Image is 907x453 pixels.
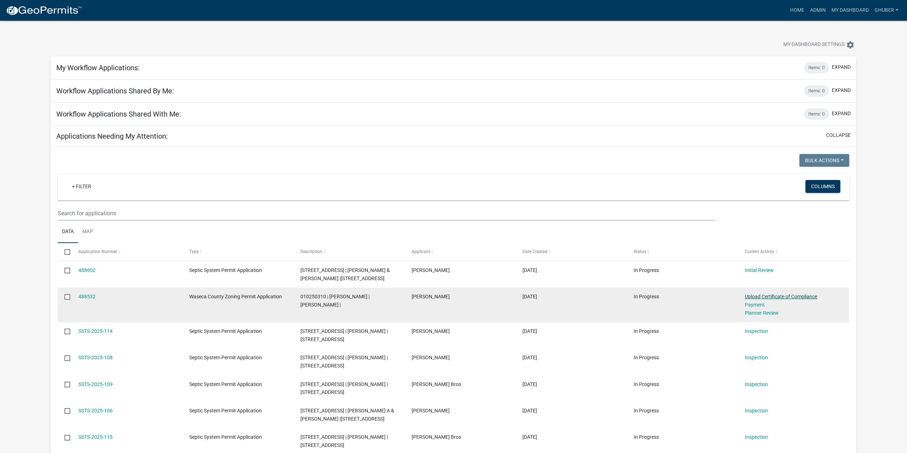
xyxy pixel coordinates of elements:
[832,110,851,117] button: expand
[78,434,113,440] a: SSTS-2025-115
[56,63,140,72] h5: My Workflow Applications:
[412,434,461,440] span: James Bros
[78,328,113,334] a: SSTS-2025-114
[300,408,394,422] span: 30305 128TH ST | DONALD A & BONITA J WOITAS |30305 128TH ST
[522,408,537,413] span: 09/05/2025
[627,243,738,260] datatable-header-cell: Status
[412,408,450,413] span: Bonita Woitas
[745,381,768,387] a: Inspection
[745,408,768,413] a: Inspection
[294,243,405,260] datatable-header-cell: Description
[58,221,78,243] a: Data
[522,294,537,299] span: 10/06/2025
[189,355,262,360] span: Septic System Permit Application
[189,408,262,413] span: Septic System Permit Application
[634,355,659,360] span: In Progress
[804,62,829,73] div: Items: 0
[56,132,168,140] h5: Applications Needing My Attention:
[738,243,849,260] datatable-header-cell: Current Activity
[872,4,901,17] a: GHuber
[58,206,715,221] input: Search for applications
[826,132,851,139] button: collapse
[300,294,370,308] span: 010250310 | JOEL POTTER | ERIN POTTER |
[78,267,96,273] a: 488602
[634,249,646,254] span: Status
[634,408,659,413] span: In Progress
[412,294,450,299] span: Joel Potter
[412,249,430,254] span: Applicant
[189,434,262,440] span: Septic System Permit Application
[300,328,388,342] span: 14711 - 383rd Ave | MARJORIE E BRECK |14711 - 383rd Ave
[745,294,817,299] a: Upload Certificate of Compliance
[189,381,262,387] span: Septic System Permit Application
[745,434,768,440] a: Inspection
[804,85,829,97] div: Items: 0
[787,4,807,17] a: Home
[522,355,537,360] span: 09/10/2025
[522,381,537,387] span: 09/10/2025
[412,267,450,273] span: Troy Dahle
[832,87,851,94] button: expand
[182,243,294,260] datatable-header-cell: Type
[829,4,872,17] a: My Dashboard
[78,408,113,413] a: SSTS-2025-106
[56,110,181,118] h5: Workflow Applications Shared With Me:
[300,249,322,254] span: Description
[804,108,829,120] div: Items: 0
[72,243,183,260] datatable-header-cell: Application Number
[412,355,450,360] span: Diane Miller
[300,434,388,448] span: 9287 - 340TH AVE | DANIEL J HALEY |9287 - 340TH AVE
[522,328,537,334] span: 09/22/2025
[300,267,390,281] span: 41830 150TH ST | RYAN LEE & KIMBERLY ANN KASL |41830 150TH ST
[745,249,774,254] span: Current Activity
[745,328,768,334] a: Inspection
[745,302,765,308] a: Payment
[522,249,547,254] span: Date Created
[412,381,461,387] span: James Bros
[634,267,659,273] span: In Progress
[78,221,97,243] a: Map
[66,180,97,193] a: + Filter
[189,249,199,254] span: Type
[412,328,450,334] span: Phillip Schleicher
[745,267,774,273] a: Initial Review
[522,434,537,440] span: 09/03/2025
[783,41,845,49] span: My Dashboard Settings
[189,294,282,299] span: Waseca County Zoning Permit Application
[799,154,849,167] button: Bulk Actions
[832,63,851,71] button: expand
[634,294,659,299] span: In Progress
[405,243,516,260] datatable-header-cell: Applicant
[56,87,174,95] h5: Workflow Applications Shared By Me:
[300,355,388,369] span: 12828 210TH AVE | DIANE J MILLER |12828 210TH AVE
[745,355,768,360] a: Inspection
[846,41,855,49] i: settings
[78,355,113,360] a: SSTS-2025-108
[78,294,96,299] a: 488532
[634,434,659,440] span: In Progress
[78,249,117,254] span: Application Number
[58,243,71,260] datatable-header-cell: Select
[805,180,840,193] button: Columns
[516,243,627,260] datatable-header-cell: Date Created
[300,381,388,395] span: 14430 RICE LAKE DR | Steven Nusbaum |14430 RICE LAKE DR
[189,267,262,273] span: Septic System Permit Application
[807,4,829,17] a: Admin
[634,381,659,387] span: In Progress
[745,310,779,316] a: Planner Review
[522,267,537,273] span: 10/06/2025
[634,328,659,334] span: In Progress
[189,328,262,334] span: Septic System Permit Application
[778,38,860,52] button: My Dashboard Settingssettings
[78,381,113,387] a: SSTS-2025-109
